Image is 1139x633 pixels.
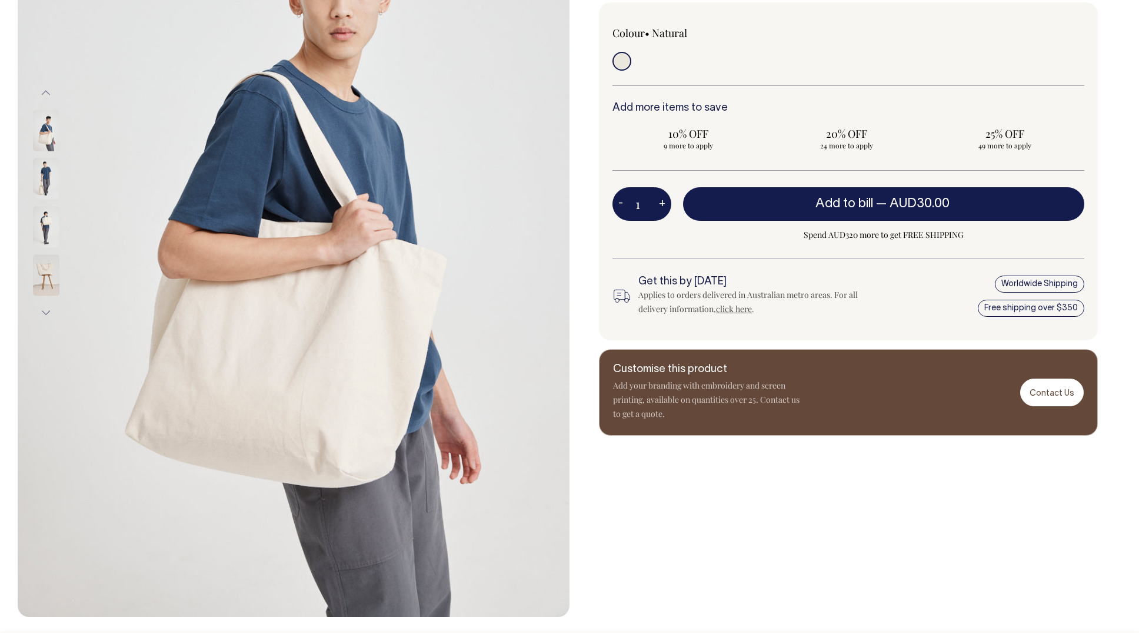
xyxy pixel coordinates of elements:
span: 25% OFF [935,127,1075,141]
img: natural [33,158,59,199]
img: natural [33,254,59,296]
span: • [645,26,650,40]
span: Add to bill [815,198,873,210]
button: - [612,193,629,216]
input: 20% OFF 24 more to apply [771,123,922,154]
span: 20% OFF [777,127,916,141]
button: Add to bill —AUD30.00 [683,187,1084,220]
span: 49 more to apply [935,141,1075,150]
a: Contact Us [1020,379,1084,406]
h6: Add more items to save [612,102,1084,114]
div: Applies to orders delivered in Australian metro areas. For all delivery information, . [638,288,870,316]
span: 24 more to apply [777,141,916,150]
input: 25% OFF 49 more to apply [930,123,1081,154]
span: 10% OFF [618,127,758,141]
img: natural [33,206,59,247]
span: AUD30.00 [890,198,950,210]
label: Natural [652,26,687,40]
button: Next [37,299,55,326]
p: Add your branding with embroidery and screen printing, available on quantities over 25. Contact u... [613,379,801,421]
a: click here [716,303,752,314]
span: — [876,198,953,210]
img: natural [33,110,59,151]
h6: Get this by [DATE] [638,276,870,288]
span: Spend AUD320 more to get FREE SHIPPING [683,228,1084,242]
button: + [653,193,671,216]
input: 10% OFF 9 more to apply [612,123,764,154]
span: 9 more to apply [618,141,758,150]
button: Previous [37,80,55,107]
h6: Customise this product [613,364,801,376]
div: Colour [612,26,801,40]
